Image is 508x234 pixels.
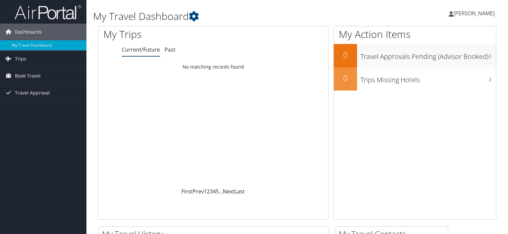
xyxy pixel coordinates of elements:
a: Prev [192,188,204,195]
h3: Travel Approvals Pending (Advisor Booked) [360,49,496,61]
a: 5 [216,188,219,195]
span: Dashboards [15,24,42,40]
img: airportal-logo.png [15,4,81,20]
a: Next [223,188,234,195]
h1: My Travel Dashboard [93,9,365,23]
a: Current/Future [122,46,160,53]
a: 1 [204,188,207,195]
a: Past [165,46,176,53]
a: 3 [210,188,213,195]
a: 2 [207,188,210,195]
h1: My Action Items [334,27,496,41]
td: No matching records found [98,61,328,73]
a: First [182,188,192,195]
span: Trips [15,51,26,67]
span: … [219,188,223,195]
span: Travel Approval [15,85,50,101]
span: Book Travel [15,68,41,84]
h1: My Trips [103,27,227,41]
a: Last [234,188,245,195]
a: 0Travel Approvals Pending (Advisor Booked) [334,44,496,67]
h2: 0 [334,73,357,84]
h2: 0 [334,49,357,61]
h3: Trips Missing Hotels [360,72,496,85]
span: [PERSON_NAME] [453,10,495,17]
a: 4 [213,188,216,195]
a: 0Trips Missing Hotels [334,67,496,91]
a: [PERSON_NAME] [449,3,501,23]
